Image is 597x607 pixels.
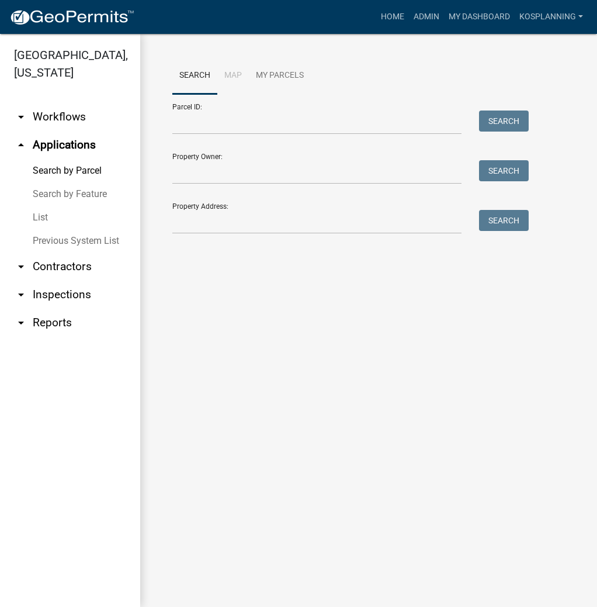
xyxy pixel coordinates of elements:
[172,57,217,95] a: Search
[14,260,28,274] i: arrow_drop_down
[479,160,529,181] button: Search
[444,6,515,28] a: My Dashboard
[14,138,28,152] i: arrow_drop_up
[14,288,28,302] i: arrow_drop_down
[249,57,311,95] a: My Parcels
[479,111,529,132] button: Search
[515,6,588,28] a: kosplanning
[14,110,28,124] i: arrow_drop_down
[376,6,409,28] a: Home
[14,316,28,330] i: arrow_drop_down
[479,210,529,231] button: Search
[409,6,444,28] a: Admin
